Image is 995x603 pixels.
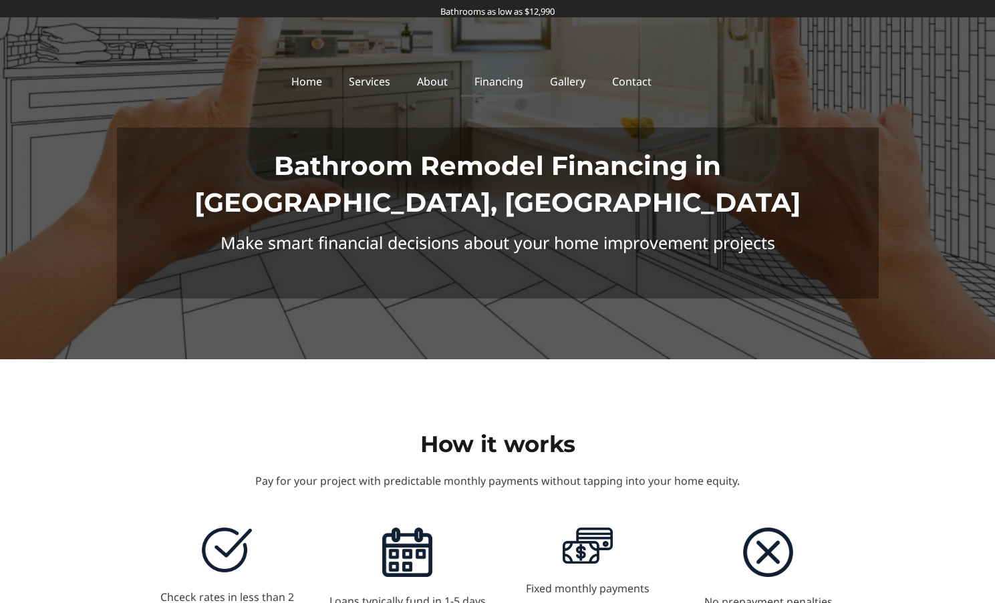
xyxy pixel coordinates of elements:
h2: How it works [137,429,859,459]
a: Services [335,66,404,97]
a: About [404,66,461,97]
p: Pay for your project with predictable monthly payments without tapping into your home equity. [137,472,859,490]
h1: Bathroom Remodel Financing in [GEOGRAPHIC_DATA], [GEOGRAPHIC_DATA] [137,148,859,220]
a: Financing [461,66,537,97]
p: Fixed monthly payments [505,580,672,598]
a: Home [278,66,335,97]
a: Gallery [537,66,599,97]
a: Contact [599,66,665,97]
p: Make smart financial decisions about your home improvement projects [137,234,859,252]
